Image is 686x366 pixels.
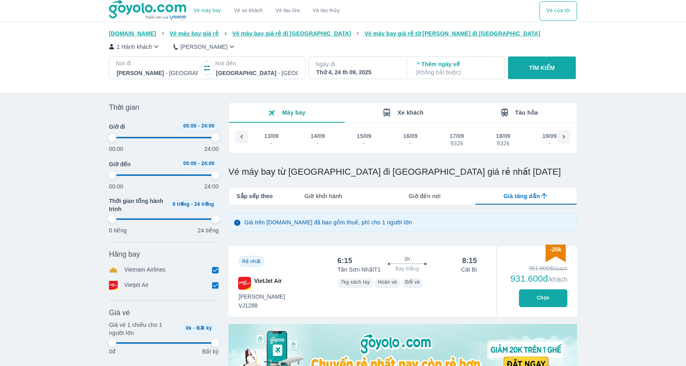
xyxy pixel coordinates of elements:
[404,140,417,146] div: -
[450,132,464,140] div: 17/09
[496,140,510,146] div: 932k
[337,266,381,274] p: Tân Sơn Nhất T1
[109,321,176,337] p: Giá vé 1 chiều cho 1 người lớn
[197,325,212,331] span: Bất kỳ
[306,1,346,21] button: Vé tàu thủy
[496,132,510,140] div: 18/09
[109,145,123,153] p: 00:00
[109,102,139,112] span: Thời gian
[542,132,557,140] div: 19/09
[265,140,278,146] div: -
[124,266,166,274] p: Vietnam Airlines
[357,132,371,140] div: 15/09
[191,201,192,207] span: -
[124,281,149,290] p: Vietjet Air
[529,64,555,72] p: TÌM KIẾM
[337,256,352,266] div: 6:15
[195,201,214,207] span: 24 tiếng
[461,266,477,274] p: Cát Bi
[316,68,398,76] div: Thứ 4, 24 th 09, 2025
[316,60,399,68] p: Ngày đi
[403,132,418,140] div: 16/09
[341,279,370,285] span: 7kg xách tay
[416,60,497,76] p: Thêm ngày về
[404,256,410,262] span: 2h
[117,43,152,51] p: 1 Hành khách
[109,308,130,318] span: Giá vé
[198,161,200,166] span: -
[540,1,577,21] button: Vé của tôi
[548,276,567,283] span: /khách
[109,123,125,131] span: Giờ đi
[242,259,260,264] span: Rẻ nhất
[109,30,156,37] span: [DOMAIN_NAME]
[254,277,282,290] span: VietJet Air
[311,140,324,146] div: -
[201,123,215,129] span: 24:00
[515,109,538,116] span: Tàu hỏa
[236,192,273,200] span: Sắp xếp theo
[416,68,497,76] p: ( Không bắt buộc )
[238,301,285,310] span: VJ1288
[109,42,161,51] button: 1 Hành khách
[173,201,190,207] span: 0 tiếng
[204,182,219,190] p: 24:00
[238,277,251,290] img: VJ
[305,192,342,200] span: Giờ khởi hành
[546,245,566,262] img: discount
[174,42,236,51] button: [PERSON_NAME]
[193,325,195,331] span: -
[194,8,221,14] a: Vé máy bay
[508,56,575,79] button: TÌM KIẾM
[232,30,351,37] span: Vé máy bay giá rẻ đi [GEOGRAPHIC_DATA]
[215,59,298,67] p: Nơi đến
[510,274,567,284] div: 931.600đ
[378,279,397,285] span: Hoàn vé
[273,188,577,205] div: lab API tabs example
[550,246,561,253] span: -20k
[169,30,219,37] span: Vé máy bay giá rẻ
[198,226,219,234] p: 24 tiếng
[109,249,140,259] span: Hãng bay
[234,8,263,14] a: Vé xe khách
[116,59,199,67] p: Nơi đi
[310,132,325,140] div: 14/09
[504,192,540,200] span: Giá tăng dần
[109,197,165,213] span: Thời gian tổng hành trình
[248,130,557,148] div: scrollable day and price
[244,218,412,226] p: Giá trên [DOMAIN_NAME] đã bao gồm thuế, phí cho 1 người lớn
[109,29,577,38] nav: breadcrumb
[183,123,197,129] span: 00:00
[540,1,577,21] div: choose transportation mode
[238,293,285,301] span: [PERSON_NAME]
[405,279,420,285] span: Đổi vé
[364,30,540,37] span: Vé máy bay giá rẻ từ [PERSON_NAME] đi [GEOGRAPHIC_DATA]
[204,145,219,153] p: 24:00
[180,43,228,51] p: [PERSON_NAME]
[264,132,279,140] div: 13/09
[202,347,219,356] p: Bất kỳ
[109,182,123,190] p: 00:00
[183,161,197,166] span: 00:00
[186,325,192,331] span: 0k
[282,109,305,116] span: Máy bay
[510,264,567,272] div: 951.600đ
[269,1,306,21] a: Vé tàu lửa
[462,256,477,266] div: 8:15
[450,140,464,146] div: 932k
[228,166,577,178] h1: Vé máy bay từ [GEOGRAPHIC_DATA] đi [GEOGRAPHIC_DATA] giá rẻ nhất [DATE]
[409,192,441,200] span: Giờ đến nơi
[357,140,371,146] div: -
[201,161,215,166] span: 24:00
[187,1,346,21] div: choose transportation mode
[519,289,567,307] button: Chọn
[109,160,131,168] span: Giờ đến
[198,123,200,129] span: -
[543,140,556,146] div: -
[109,226,127,234] p: 0 tiếng
[109,347,115,356] p: 0đ
[397,109,423,116] span: Xe khách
